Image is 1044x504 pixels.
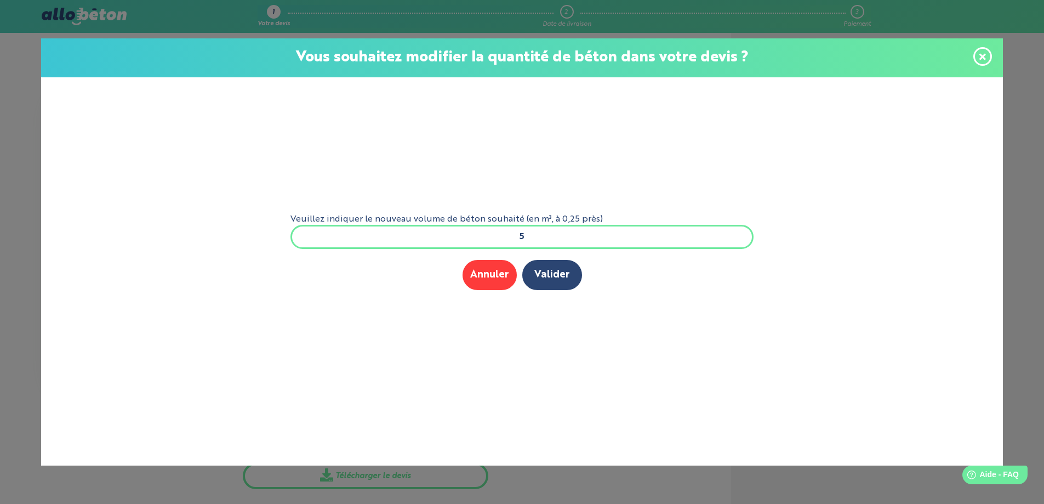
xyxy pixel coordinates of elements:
[463,260,517,290] button: Annuler
[522,260,582,290] button: Valider
[946,461,1032,492] iframe: Help widget launcher
[290,214,754,224] label: Veuillez indiquer le nouveau volume de béton souhaité (en m³, à 0,25 près)
[52,49,992,66] p: Vous souhaitez modifier la quantité de béton dans votre devis ?
[290,225,754,249] input: xxx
